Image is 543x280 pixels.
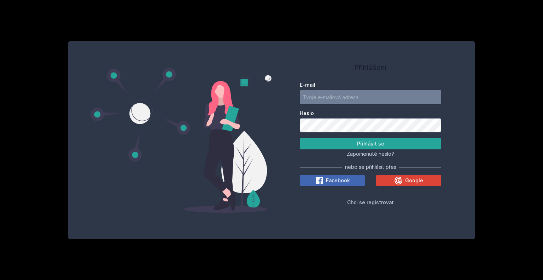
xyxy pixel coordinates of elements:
[347,199,394,205] span: Chci se registrovat
[300,81,441,88] label: E-mail
[300,110,441,117] label: Heslo
[405,177,423,184] span: Google
[300,175,365,186] button: Facebook
[300,138,441,149] button: Přihlásit se
[347,151,394,157] span: Zapomenuté heslo?
[345,164,396,171] span: nebo se přihlásit přes
[326,177,350,184] span: Facebook
[376,175,441,186] button: Google
[347,198,394,206] button: Chci se registrovat
[300,90,441,104] input: Tvoje e-mailová adresa
[300,62,441,73] h1: Přihlášení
